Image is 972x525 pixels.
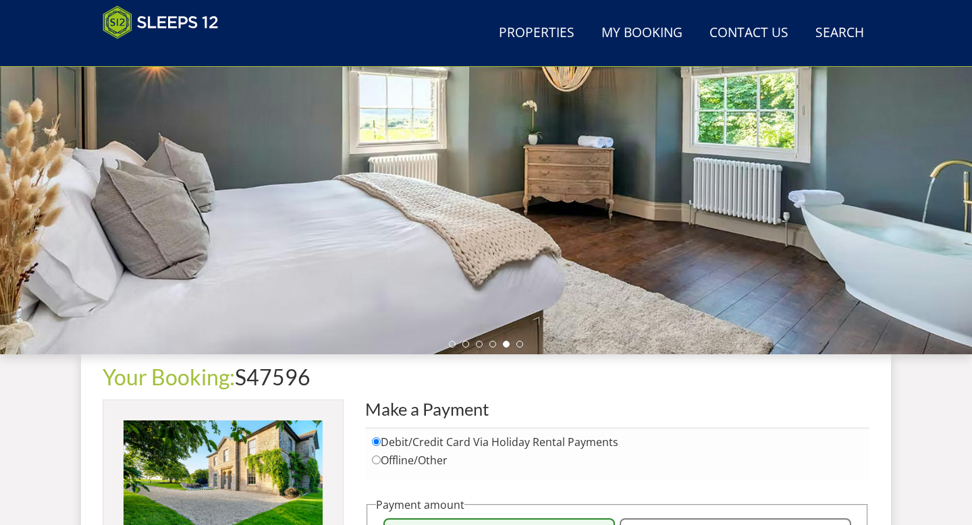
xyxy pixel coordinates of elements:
[103,5,219,39] img: Sleeps 12
[365,399,869,418] h2: Make a Payment
[103,365,869,389] h1: S47596
[493,18,580,49] a: Properties
[372,436,863,449] label: Debit/Credit Card Via Holiday Rental Payments
[376,497,464,513] legend: Payment amount
[372,454,863,467] label: Offline/Other
[810,18,869,49] a: Search
[596,18,688,49] a: My Booking
[372,437,381,446] input: Debit/Credit Card Via Holiday Rental Payments
[96,47,238,59] iframe: Customer reviews powered by Trustpilot
[704,18,794,49] a: Contact Us
[103,364,235,390] a: Your Booking:
[372,455,381,464] input: Offline/Other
